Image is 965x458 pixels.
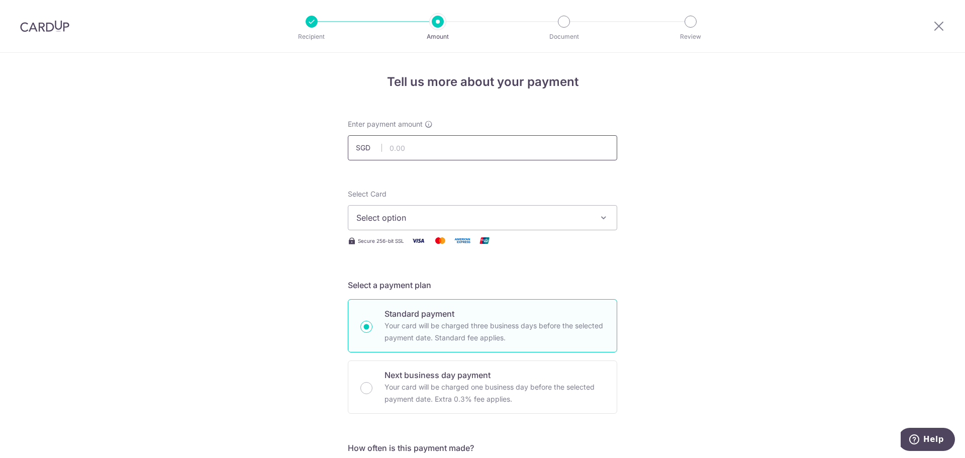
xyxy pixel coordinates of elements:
input: 0.00 [348,135,617,160]
p: Your card will be charged three business days before the selected payment date. Standard fee appl... [384,320,605,344]
p: Review [653,32,728,42]
h5: Select a payment plan [348,279,617,291]
img: CardUp [20,20,69,32]
p: Amount [401,32,475,42]
span: Secure 256-bit SSL [358,237,404,245]
p: Standard payment [384,308,605,320]
iframe: Opens a widget where you can find more information [901,428,955,453]
p: Next business day payment [384,369,605,381]
h5: How often is this payment made? [348,442,617,454]
img: American Express [452,234,472,247]
img: Visa [408,234,428,247]
p: Your card will be charged one business day before the selected payment date. Extra 0.3% fee applies. [384,381,605,405]
h4: Tell us more about your payment [348,73,617,91]
span: Select option [356,212,591,224]
span: SGD [356,143,382,153]
p: Recipient [274,32,349,42]
span: Enter payment amount [348,119,423,129]
img: Union Pay [474,234,495,247]
span: translation missing: en.payables.payment_networks.credit_card.summary.labels.select_card [348,190,387,198]
img: Mastercard [430,234,450,247]
button: Select option [348,205,617,230]
p: Document [527,32,601,42]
